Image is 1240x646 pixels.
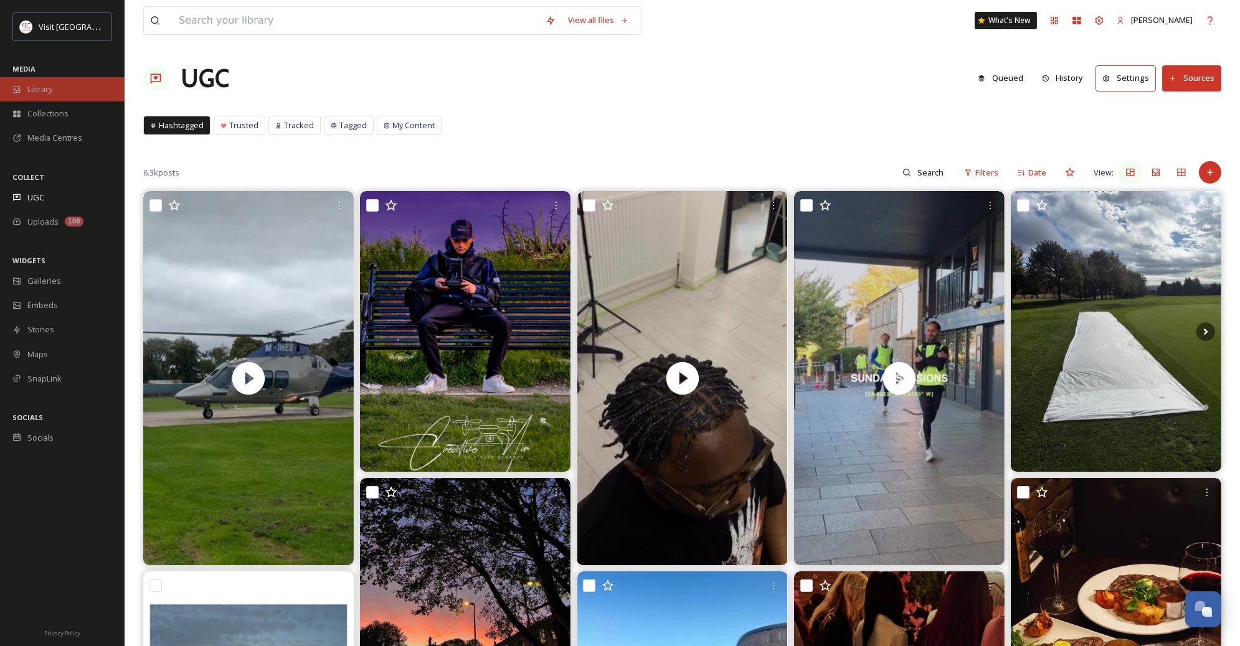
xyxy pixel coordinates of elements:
input: Search [911,160,952,185]
button: Settings [1096,65,1156,91]
span: Socials [27,432,54,444]
div: 108 [65,217,83,227]
span: UGC [27,192,44,204]
span: View: [1094,167,1114,179]
img: In my zone.. HAPPY PLACE 😊 #happyplace #dowhatyoulove #drone #dji #creative #photographer #photog... [360,191,570,472]
video: #leeds #leedsbraids #leedshairstylist #manbraids [577,191,788,565]
span: Collections [27,108,69,119]
a: History [1036,66,1096,90]
span: Tagged [339,119,367,131]
img: download%20(3).png [20,21,32,33]
span: Stories [27,324,54,335]
button: Sources [1162,65,1221,91]
span: MEDIA [12,64,35,73]
span: Maps [27,349,48,360]
a: Queued [972,66,1036,90]
button: Queued [972,66,1029,90]
img: thumbnail [577,191,788,565]
a: [PERSON_NAME] [1110,8,1199,32]
input: Search your library [173,7,539,34]
img: After an exceptionally dry summer some areas have been slow to recover. Over the past few weeks w... [1011,191,1221,472]
span: COLLECT [12,172,44,182]
a: What's New [975,12,1037,29]
button: History [1036,66,1090,90]
span: [PERSON_NAME] [1131,14,1193,26]
span: Filters [975,167,998,179]
a: Privacy Policy [44,625,80,640]
a: UGC [181,60,229,97]
span: Library [27,83,52,95]
video: Take control 🫡✅ Sunday Session every sunday ! #leeds #runningmotivation #lostculture #runclub [794,191,1005,565]
video: AW109 in for a refuel this afternoon ⛽️ #agusta #agustawestland #helicopter #luxurytravel #privat... [143,191,354,565]
span: Hashtagged [159,119,204,131]
span: SOCIALS [12,413,43,422]
span: Trusted [229,119,258,131]
span: Media Centres [27,132,82,144]
span: 6.3k posts [143,167,179,179]
span: Uploads [27,216,59,228]
span: Tracked [284,119,314,131]
button: Open Chat [1185,591,1221,627]
span: Visit [GEOGRAPHIC_DATA] [39,21,135,32]
a: Settings [1096,65,1162,91]
span: Date [1028,167,1046,179]
a: View all files [562,8,635,32]
img: thumbnail [794,191,1005,565]
span: SnapLink [27,373,62,385]
img: thumbnail [143,191,354,565]
span: Embeds [27,299,58,311]
span: My Content [392,119,435,131]
span: Privacy Policy [44,629,80,637]
span: WIDGETS [12,256,45,265]
span: Galleries [27,275,61,287]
